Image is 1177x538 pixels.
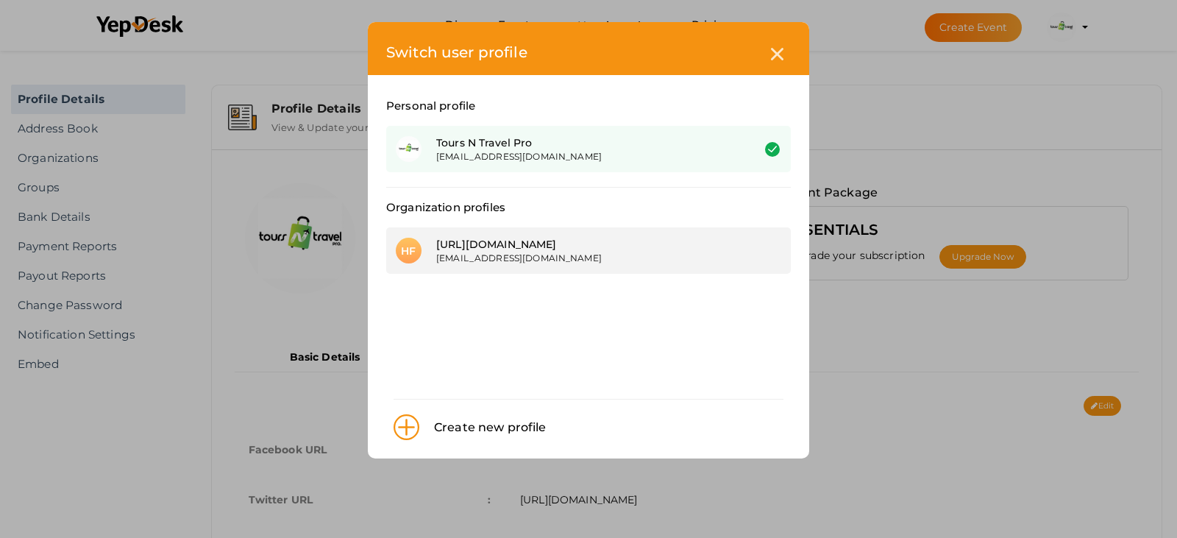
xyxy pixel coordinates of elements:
[386,40,527,64] label: Switch user profile
[386,97,475,115] label: Personal profile
[419,418,547,437] div: Create new profile
[396,136,422,162] img: YSPAI8QL_small.png
[394,414,419,440] img: plus.svg
[436,150,730,163] div: [EMAIL_ADDRESS][DOMAIN_NAME]
[436,135,730,150] div: Tours N Travel Pro
[386,199,505,216] label: Organization profiles
[436,252,730,264] div: [EMAIL_ADDRESS][DOMAIN_NAME]
[396,238,422,263] div: HF
[765,142,780,157] img: success.svg
[436,237,730,252] div: [URL][DOMAIN_NAME]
